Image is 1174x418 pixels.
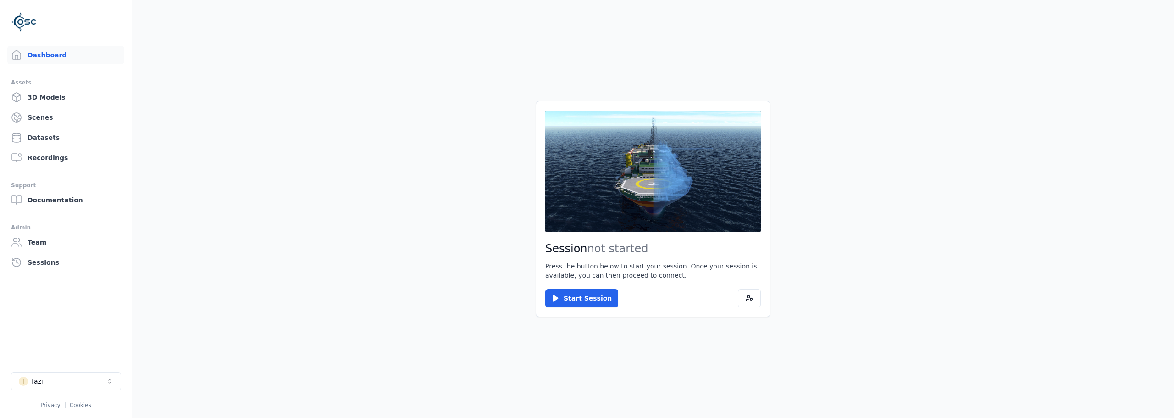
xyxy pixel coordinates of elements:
div: fazi [32,377,43,386]
span: | [64,402,66,408]
a: Team [7,233,124,251]
a: Recordings [7,149,124,167]
div: Support [11,180,121,191]
a: Datasets [7,128,124,147]
div: f [19,377,28,386]
a: Documentation [7,191,124,209]
img: Logo [11,9,37,35]
div: Admin [11,222,121,233]
p: Press the button below to start your session. Once your session is available, you can then procee... [545,262,761,280]
div: Assets [11,77,121,88]
span: not started [587,242,648,255]
h2: Session [545,241,761,256]
button: Select a workspace [11,372,121,390]
a: Privacy [40,402,60,408]
a: Scenes [7,108,124,127]
a: 3D Models [7,88,124,106]
button: Start Session [545,289,618,307]
a: Sessions [7,253,124,272]
a: Dashboard [7,46,124,64]
a: Cookies [70,402,91,408]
